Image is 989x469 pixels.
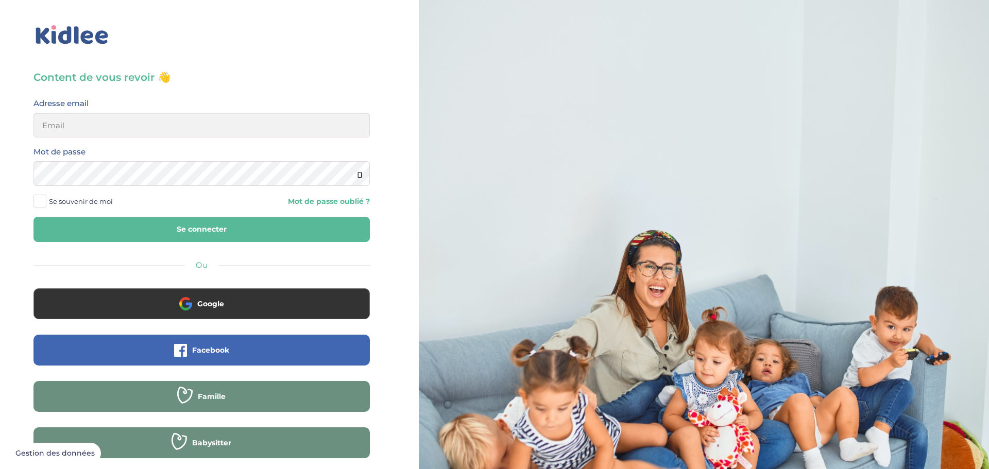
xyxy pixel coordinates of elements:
[198,391,226,402] span: Famille
[209,197,369,206] a: Mot de passe oublié ?
[33,70,370,84] h3: Content de vous revoir 👋
[174,344,187,357] img: facebook.png
[49,195,113,208] span: Se souvenir de moi
[33,445,370,455] a: Babysitter
[33,427,370,458] button: Babysitter
[179,297,192,310] img: google.png
[33,113,370,137] input: Email
[33,306,370,316] a: Google
[197,299,224,309] span: Google
[33,335,370,366] button: Facebook
[33,381,370,412] button: Famille
[33,288,370,319] button: Google
[33,352,370,362] a: Facebook
[33,23,111,47] img: logo_kidlee_bleu
[33,145,86,159] label: Mot de passe
[33,217,370,242] button: Se connecter
[192,438,231,448] span: Babysitter
[33,398,370,408] a: Famille
[9,443,101,464] button: Gestion des données
[192,345,229,355] span: Facebook
[15,449,95,458] span: Gestion des données
[33,97,89,110] label: Adresse email
[196,260,208,270] span: Ou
